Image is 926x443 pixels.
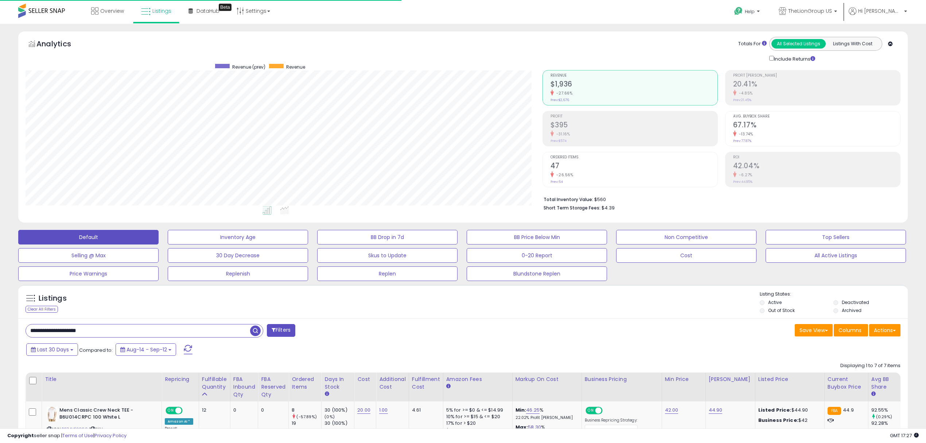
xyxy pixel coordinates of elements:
[168,266,308,281] button: Replenish
[324,420,354,427] div: 30 (100%)
[165,375,196,383] div: Repricing
[59,407,148,422] b: Mens Classic Crew Neck TEE - B6U014CRPC 100 White L
[890,432,919,439] span: 2025-10-13 17:27 GMT
[764,54,824,63] div: Include Returns
[292,375,318,391] div: Ordered Items
[467,248,607,263] button: 0-20 Report
[232,64,265,70] span: Revenue (prev)
[324,391,329,397] small: Days In Stock.
[550,180,563,184] small: Prev: 64
[100,7,124,15] span: Overview
[62,432,93,439] a: Terms of Use
[795,324,833,336] button: Save View
[736,131,753,137] small: -13.74%
[849,7,907,24] a: Hi [PERSON_NAME]
[733,74,900,78] span: Profit [PERSON_NAME]
[616,248,756,263] button: Cost
[45,375,159,383] div: Title
[47,407,58,421] img: 31dDqZv3jGL._SL40_.jpg
[871,420,901,427] div: 92.28%
[842,299,869,305] label: Deactivated
[550,162,717,172] h2: 47
[324,407,354,413] div: 30 (100%)
[267,324,295,337] button: Filters
[94,432,127,439] a: Privacy Policy
[168,230,308,244] button: Inventory Age
[233,375,255,398] div: FBA inbound Qty
[26,306,58,313] div: Clear All Filters
[261,407,283,413] div: 0
[758,407,791,413] b: Listed Price:
[467,230,607,244] button: BB Price Below Min
[738,41,767,47] div: Totals For
[324,375,351,391] div: Days In Stock
[292,420,321,427] div: 19
[840,362,900,369] div: Displaying 1 to 7 of 7 items
[733,121,900,131] h2: 67.17%
[871,407,901,413] div: 92.55%
[446,383,451,390] small: Amazon Fees.
[828,375,865,391] div: Current Buybox Price
[317,230,458,244] button: BB Drop in 7d
[515,407,526,413] b: Min:
[544,205,600,211] b: Short Term Storage Fees:
[202,407,225,413] div: 12
[168,248,308,263] button: 30 Day Decrease
[733,180,752,184] small: Prev: 44.85%
[733,80,900,90] h2: 20.41%
[512,373,581,401] th: The percentage added to the cost of goods (COGS) that forms the calculator for Min & Max prices.
[728,1,767,24] a: Help
[871,391,876,397] small: Avg BB Share.
[733,155,900,159] span: ROI
[554,131,570,137] small: -31.16%
[758,417,819,424] div: $42
[18,248,159,263] button: Selling @ Max
[665,407,678,414] a: 42.00
[828,407,841,415] small: FBA
[550,139,567,143] small: Prev: $574
[554,90,573,96] small: -27.66%
[665,375,703,383] div: Min Price
[18,230,159,244] button: Default
[842,307,861,313] label: Archived
[758,407,819,413] div: $44.90
[357,407,370,414] a: 20.00
[7,432,127,439] div: seller snap | |
[834,324,868,336] button: Columns
[165,418,193,425] div: Amazon AI *
[585,418,638,423] label: Business Repricing Strategy:
[869,324,900,336] button: Actions
[550,80,717,90] h2: $1,936
[324,414,335,420] small: (0%)
[182,408,193,414] span: OFF
[446,413,507,420] div: 10% for >= $15 & <= $20
[586,408,595,414] span: ON
[768,299,782,305] label: Active
[37,346,69,353] span: Last 30 Days
[544,194,895,203] li: $560
[876,414,892,420] small: (0.29%)
[36,39,85,51] h5: Analytics
[839,327,861,334] span: Columns
[766,230,906,244] button: Top Sellers
[585,375,659,383] div: Business Pricing
[515,407,576,420] div: %
[871,375,898,391] div: Avg BB Share
[317,266,458,281] button: Replen
[26,343,78,356] button: Last 30 Days
[788,7,832,15] span: TheLionGroup US
[550,74,717,78] span: Revenue
[544,196,593,203] b: Total Inventory Value:
[296,414,316,420] small: (-57.89%)
[768,307,795,313] label: Out of Stock
[825,39,880,49] button: Listings With Cost
[766,248,906,263] button: All Active Listings
[379,407,388,414] a: 1.00
[18,266,159,281] button: Price Warnings
[197,7,219,15] span: DataHub
[550,121,717,131] h2: $395
[526,407,540,414] a: 46.25
[736,90,753,96] small: -4.85%
[446,420,507,427] div: 17% for > $20
[602,204,615,211] span: $4.39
